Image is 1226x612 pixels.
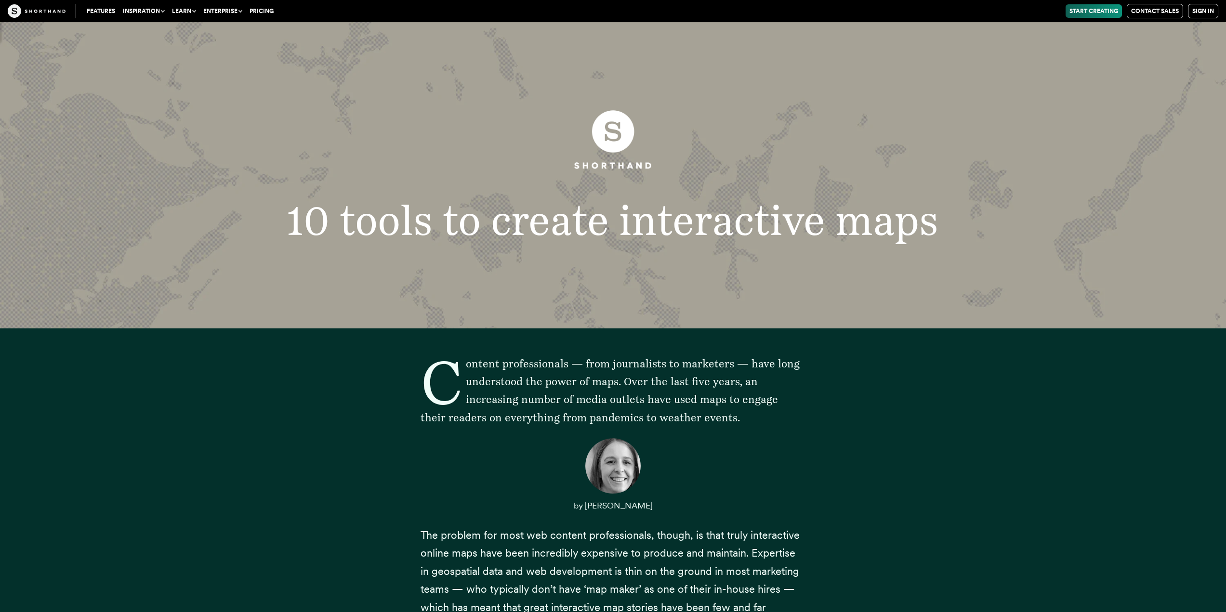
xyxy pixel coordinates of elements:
a: Features [83,4,119,18]
button: Learn [168,4,199,18]
a: Contact Sales [1127,4,1183,18]
a: Pricing [246,4,277,18]
h1: 10 tools to create interactive maps [260,200,966,241]
a: Start Creating [1066,4,1122,18]
p: by [PERSON_NAME] [421,496,806,515]
button: Inspiration [119,4,168,18]
img: The Craft [8,4,66,18]
span: Content professionals — from journalists to marketers — have long understood the power of maps. O... [421,357,800,424]
a: Sign in [1188,4,1218,18]
button: Enterprise [199,4,246,18]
